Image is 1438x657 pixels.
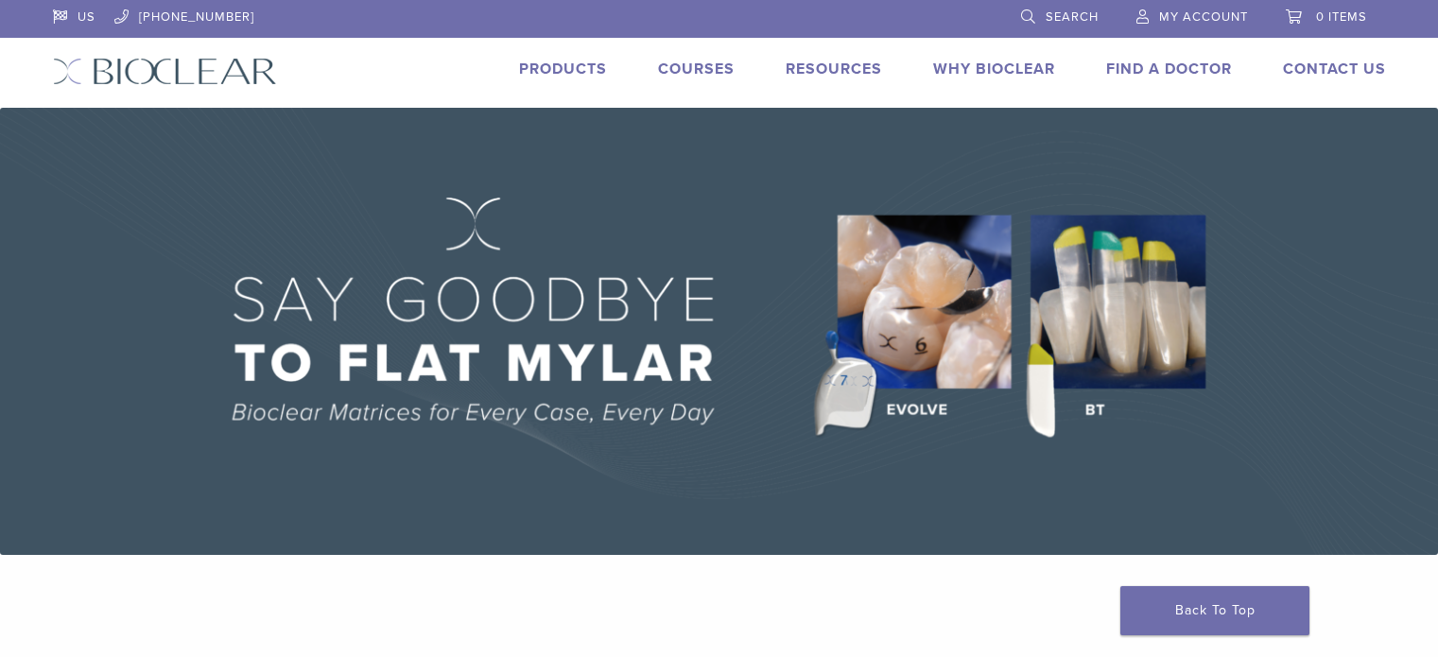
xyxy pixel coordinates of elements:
a: Courses [658,60,735,78]
a: Why Bioclear [933,60,1055,78]
span: My Account [1159,9,1248,25]
a: Find A Doctor [1106,60,1232,78]
span: Search [1046,9,1099,25]
img: Bioclear [53,58,277,85]
a: Contact Us [1283,60,1386,78]
span: 0 items [1316,9,1367,25]
a: Resources [786,60,882,78]
a: Products [519,60,607,78]
a: Back To Top [1120,586,1309,635]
